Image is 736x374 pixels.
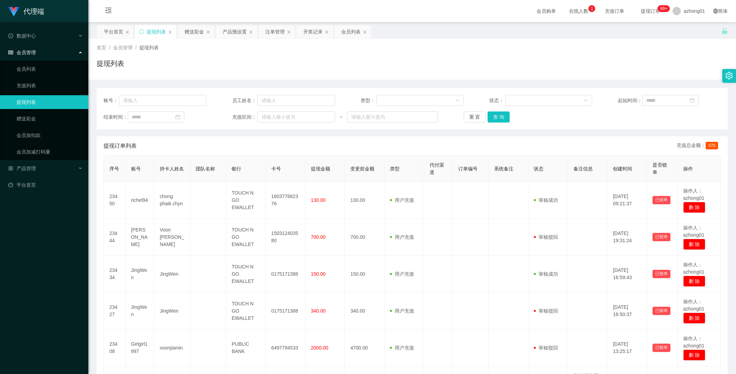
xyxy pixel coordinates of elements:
img: logo.9652507e.png [8,7,19,17]
i: 图标: appstore-o [8,166,13,171]
td: [DATE] 16:59:43 [607,256,647,293]
td: 0175171388 [266,293,305,329]
span: 卡号 [271,166,281,171]
span: 用户充值 [390,271,414,277]
button: 已锁单 [652,233,670,241]
div: 开奖记录 [303,25,323,38]
a: 会员加扣款 [17,128,83,142]
td: 0175171388 [266,256,305,293]
div: 会员列表 [341,25,361,38]
i: 图标: calendar [690,98,695,103]
td: 150.00 [345,256,384,293]
div: 充值总金额： [677,142,721,150]
span: 员工姓名： [232,97,257,104]
span: 570 [706,142,718,149]
td: [DATE] 16:50:37 [607,293,647,329]
div: 注单管理 [265,25,285,38]
span: 会员管理 [8,50,36,55]
a: 会员列表 [17,62,83,76]
button: 已锁单 [652,270,670,278]
button: 已锁单 [652,196,670,204]
input: 请输入 [257,95,335,106]
td: TOUCH N GO EWALLET [226,256,266,293]
div: 赠送彩金 [185,25,204,38]
i: 图标: sync [139,29,144,34]
span: 审核驳回 [534,234,558,240]
span: ~ [335,114,347,121]
td: TOUCH N GO EWALLET [226,293,266,329]
button: 删 除 [683,313,705,324]
td: 23450 [104,182,126,219]
span: 提现订单列表 [104,142,137,150]
sup: 1 [588,5,595,12]
span: 结束时间： [104,114,128,121]
a: 代理端 [8,8,44,14]
span: 用户充值 [390,345,414,351]
span: 操作人：azhong01 [683,336,705,348]
i: 图标: close [363,30,367,34]
input: 请输入最小值为 [257,111,335,122]
input: 请输入最大值为 [347,111,438,122]
td: 700.00 [345,219,384,256]
td: JingWen [126,293,154,329]
i: 图标: close [206,30,210,34]
i: 图标: menu-fold [97,0,120,22]
span: 持卡人姓名 [160,166,184,171]
i: 图标: down [455,98,460,103]
span: 130.00 [311,197,326,203]
td: Girlgirl1997 [126,329,154,366]
span: 150.00 [311,271,326,277]
td: 4700.00 [345,329,384,366]
span: 审核成功 [534,197,558,203]
i: 图标: close [325,30,329,34]
div: 产品预设置 [223,25,247,38]
i: 图标: close [125,30,129,34]
a: 赠送彩金 [17,112,83,126]
span: 数据中心 [8,33,36,39]
i: 图标: close [168,30,172,34]
td: voonjiamin [154,329,190,366]
td: Voon [PERSON_NAME] [154,219,190,256]
td: [PERSON_NAME] [126,219,154,256]
span: 提现列表 [139,45,159,50]
span: 备注信息 [573,166,593,171]
span: 340.00 [311,308,326,314]
td: JingWen [154,256,190,293]
span: 用户充值 [390,234,414,240]
i: 图标: calendar [175,115,180,119]
td: 23408 [104,329,126,366]
span: 起始时间： [618,97,642,104]
button: 删 除 [683,239,705,250]
button: 删 除 [683,202,705,213]
span: 系统备注 [494,166,513,171]
span: 用户充值 [390,308,414,314]
span: 状态 [534,166,543,171]
td: [DATE] 09:21:37 [607,182,647,219]
span: 审核驳回 [534,308,558,314]
span: 在线人数 [566,9,592,13]
button: 查 询 [488,111,510,122]
span: 操作人：azhong01 [683,225,705,238]
i: 图标: table [8,50,13,55]
span: 创建时间 [613,166,632,171]
i: 图标: close [249,30,253,34]
td: chong phaik chyn [154,182,190,219]
td: 340.00 [345,293,384,329]
td: [DATE] 19:31:24 [607,219,647,256]
span: 充值区间： [232,114,257,121]
td: JingWen [126,256,154,293]
span: 账号 [131,166,141,171]
span: 会员管理 [113,45,133,50]
span: 用户充值 [390,197,414,203]
i: 图标: down [584,98,588,103]
button: 删 除 [683,276,705,287]
a: 提现列表 [17,95,83,109]
td: 23434 [104,256,126,293]
span: 账号： [104,97,119,104]
span: 团队名称 [196,166,215,171]
a: 会员加减打码量 [17,145,83,159]
td: 23444 [104,219,126,256]
span: 提现订单 [637,9,664,13]
span: 操作人：azhong01 [683,299,705,312]
td: 130.00 [345,182,384,219]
